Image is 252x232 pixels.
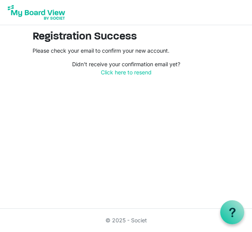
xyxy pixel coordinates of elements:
[5,3,67,22] img: My Board View Logo
[101,69,152,76] a: Click here to resend
[105,217,147,223] a: © 2025 - Societ
[33,60,219,76] p: Didn't receive your confirmation email yet?
[33,31,219,44] h2: Registration Success
[33,46,219,55] p: Please check your email to confirm your new account.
